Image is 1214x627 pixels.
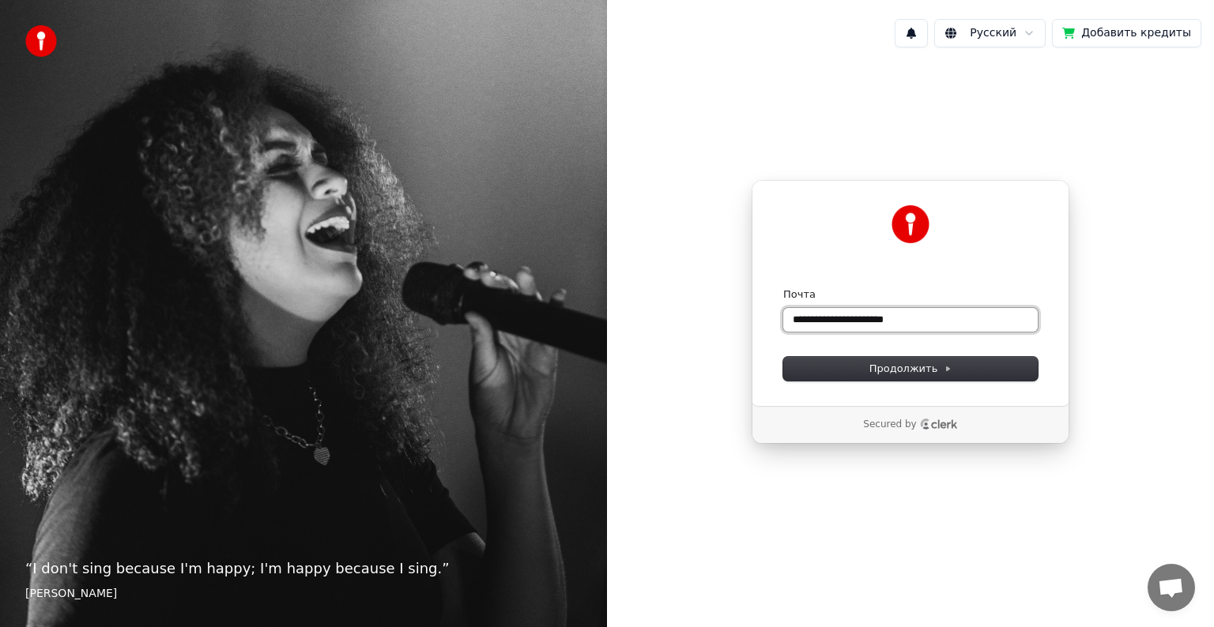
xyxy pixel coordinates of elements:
button: Продолжить [783,357,1038,381]
button: Добавить кредиты [1052,19,1201,47]
p: Secured by [863,419,916,431]
img: youka [25,25,57,57]
a: Clerk logo [920,419,958,430]
p: “ I don't sing because I'm happy; I'm happy because I sing. ” [25,558,582,580]
div: Открытый чат [1148,564,1195,611]
img: Youka [892,205,929,243]
footer: [PERSON_NAME] [25,586,582,602]
span: Продолжить [869,362,952,376]
label: Почта [783,287,816,302]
